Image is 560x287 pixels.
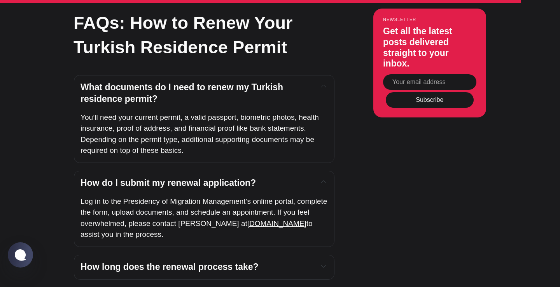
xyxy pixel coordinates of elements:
[319,82,328,91] button: Expand toggle to read content
[73,13,292,57] strong: FAQs: How to Renew Your Turkish Residence Permit
[80,197,329,227] span: Log in to the Presidency of Migration Management’s online portal, complete the form, upload docum...
[80,82,285,104] span: What documents do I need to renew my Turkish residence permit?
[386,92,474,108] button: Subscribe
[383,17,476,22] small: Newsletter
[383,26,476,69] h3: Get all the latest posts delivered straight to your inbox.
[80,113,321,155] span: You’ll need your current permit, a valid passport, biometric photos, health insurance, proof of a...
[80,262,259,272] span: How long does the renewal process take?
[383,74,476,90] input: Your email address
[80,178,256,188] span: How do I submit my renewal application?
[247,219,306,227] a: [DOMAIN_NAME]
[319,261,328,271] button: Expand toggle to read content
[319,177,328,187] button: Expand toggle to read content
